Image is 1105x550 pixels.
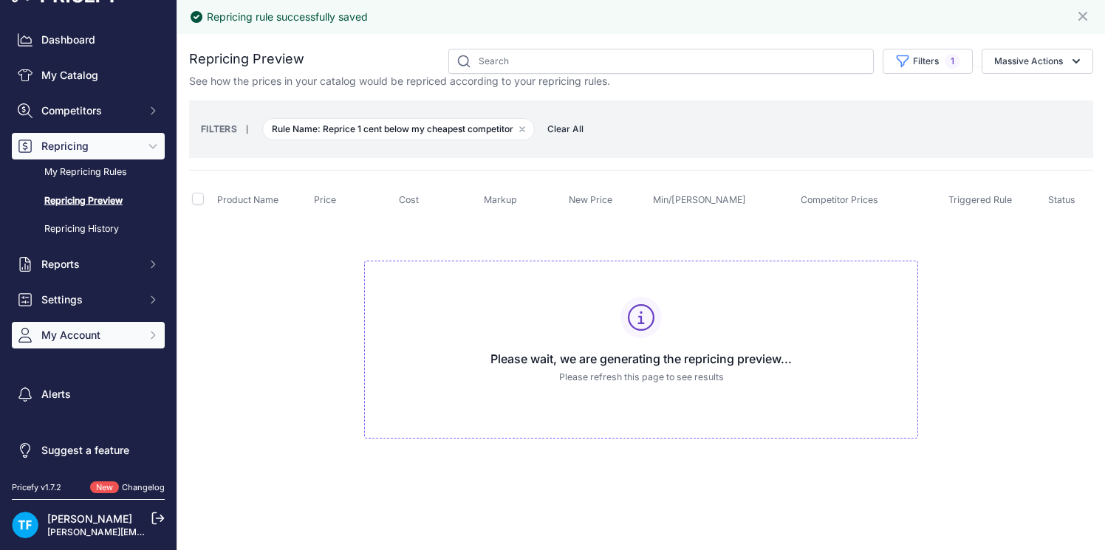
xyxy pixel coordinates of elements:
span: Markup [484,194,517,205]
h2: Repricing Preview [189,49,304,69]
span: Rule Name: Reprice 1 cent below my cheapest competitor [262,118,535,140]
a: [PERSON_NAME] [47,512,132,525]
a: Repricing History [12,216,165,242]
small: | [237,125,257,134]
div: Pricefy v1.7.2 [12,481,61,494]
div: Repricing rule successfully saved [207,10,368,24]
a: Changelog [122,482,165,492]
span: New [90,481,119,494]
span: 1 [945,54,960,69]
span: New Price [569,194,612,205]
span: Reports [41,257,138,272]
a: Suggest a feature [12,437,165,464]
a: Dashboard [12,27,165,53]
span: Price [314,194,336,205]
span: Settings [41,292,138,307]
a: Alerts [12,381,165,408]
button: Reports [12,251,165,278]
span: Repricing [41,139,138,154]
a: [PERSON_NAME][EMAIL_ADDRESS][PERSON_NAME][DOMAIN_NAME] [47,526,348,537]
a: Repricing Preview [12,188,165,214]
button: Filters1 [883,49,973,74]
button: Massive Actions [982,49,1093,74]
button: My Account [12,322,165,348]
button: Close [1075,6,1093,24]
span: Triggered Rule [948,194,1012,205]
span: Product Name [217,194,278,205]
input: Search [448,49,874,74]
a: My Repricing Rules [12,159,165,185]
h3: Please wait, we are generating the repricing preview... [377,350,906,368]
nav: Sidebar [12,27,165,464]
span: Min/[PERSON_NAME] [653,194,746,205]
span: Cost [399,194,419,205]
span: Competitors [41,103,138,118]
span: My Account [41,328,138,343]
span: Competitor Prices [801,194,878,205]
span: Status [1048,194,1075,205]
p: See how the prices in your catalog would be repriced according to your repricing rules. [189,74,610,89]
small: FILTERS [201,123,237,134]
button: Settings [12,286,165,313]
p: Please refresh this page to see results [377,371,906,385]
button: Repricing [12,133,165,159]
a: My Catalog [12,62,165,89]
button: Competitors [12,97,165,124]
button: Clear All [540,122,591,137]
